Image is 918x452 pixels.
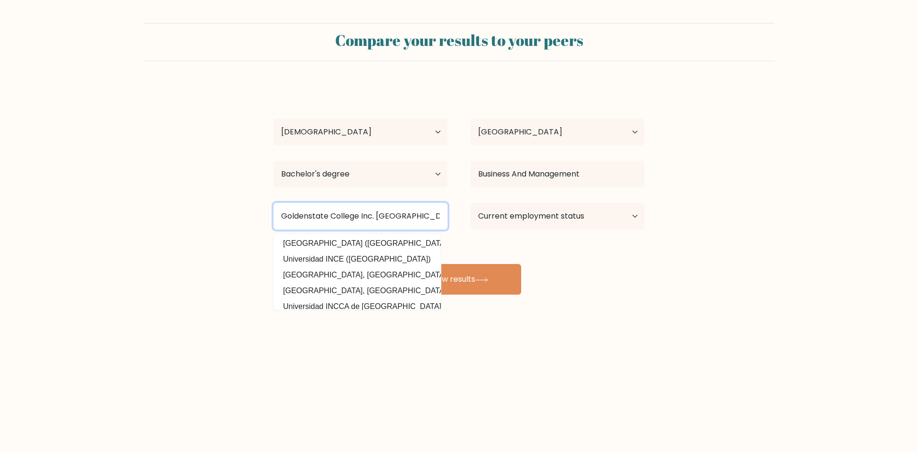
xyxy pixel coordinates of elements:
option: [GEOGRAPHIC_DATA] ([GEOGRAPHIC_DATA]) [276,236,438,251]
button: View results [397,264,521,295]
option: Universidad INCE ([GEOGRAPHIC_DATA]) [276,252,438,267]
input: What did you study? [470,161,645,187]
option: Universidad INCCA de [GEOGRAPHIC_DATA] ([GEOGRAPHIC_DATA]) [276,299,438,314]
input: Most relevant educational institution [273,203,448,230]
option: [GEOGRAPHIC_DATA], [GEOGRAPHIC_DATA] ([GEOGRAPHIC_DATA]) [276,283,438,298]
h2: Compare your results to your peers [149,31,769,49]
option: [GEOGRAPHIC_DATA], [GEOGRAPHIC_DATA] ([GEOGRAPHIC_DATA]) [276,267,438,283]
